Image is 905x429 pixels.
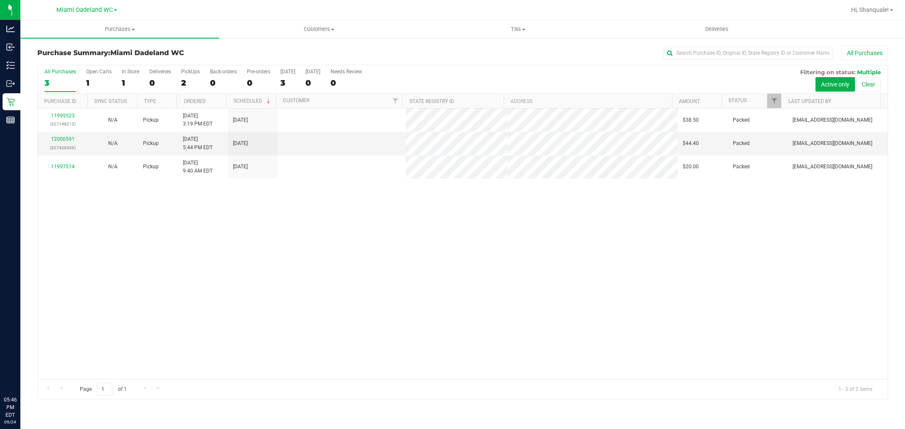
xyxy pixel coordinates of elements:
[683,163,699,171] span: $20.00
[44,98,76,104] a: Purchase ID
[108,163,118,171] button: N/A
[108,139,118,148] button: N/A
[331,69,362,75] div: Needs Review
[305,78,320,88] div: 0
[108,164,118,170] span: Not Applicable
[6,79,15,88] inline-svg: Outbound
[183,112,213,128] span: [DATE] 3:19 PM EDT
[733,116,750,124] span: Packed
[815,77,855,92] button: Active only
[219,20,418,38] a: Customers
[86,78,112,88] div: 1
[679,98,700,104] a: Amount
[108,116,118,124] button: N/A
[694,25,740,33] span: Deliveries
[788,98,831,104] a: Last Updated By
[409,98,454,104] a: State Registry ID
[832,383,879,396] span: 1 - 3 of 3 items
[20,25,219,33] span: Purchases
[841,46,888,60] button: All Purchases
[143,139,159,148] span: Pickup
[183,135,213,151] span: [DATE] 5:44 PM EDT
[800,69,855,75] span: Filtering on status:
[94,98,127,104] a: Sync Status
[851,6,889,13] span: Hi, Shanquale!
[280,78,295,88] div: 3
[247,78,270,88] div: 0
[56,6,113,14] span: Miami Dadeland WC
[149,78,171,88] div: 0
[183,159,213,175] span: [DATE] 9:40 AM EDT
[144,98,156,104] a: Type
[6,25,15,33] inline-svg: Analytics
[683,116,699,124] span: $38.50
[733,139,750,148] span: Packed
[280,69,295,75] div: [DATE]
[51,164,75,170] a: 11997514
[20,20,219,38] a: Purchases
[220,25,418,33] span: Customers
[110,49,184,57] span: Miami Dadeland WC
[122,69,139,75] div: In Store
[857,69,881,75] span: Multiple
[233,116,248,124] span: [DATE]
[388,94,402,108] a: Filter
[181,69,200,75] div: PickUps
[149,69,171,75] div: Deliveries
[181,78,200,88] div: 2
[122,78,139,88] div: 1
[6,43,15,51] inline-svg: Inbound
[8,361,34,387] iframe: Resource center
[793,116,872,124] span: [EMAIL_ADDRESS][DOMAIN_NAME]
[108,140,118,146] span: Not Applicable
[86,69,112,75] div: Open Carts
[233,98,272,104] a: Scheduled
[51,113,75,119] a: 11999523
[210,78,237,88] div: 0
[728,97,747,103] a: Status
[143,116,159,124] span: Pickup
[793,139,872,148] span: [EMAIL_ADDRESS][DOMAIN_NAME]
[210,69,237,75] div: Back-orders
[331,78,362,88] div: 0
[683,139,699,148] span: $44.40
[856,77,881,92] button: Clear
[733,163,750,171] span: Packed
[6,97,15,106] inline-svg: Retail
[418,20,617,38] a: Tills
[6,116,15,124] inline-svg: Reports
[108,117,118,123] span: Not Applicable
[504,94,672,109] th: Address
[617,20,816,38] a: Deliveries
[233,139,248,148] span: [DATE]
[97,383,112,396] input: 1
[663,47,833,59] input: Search Purchase ID, Original ID, State Registry ID or Customer Name...
[184,98,206,104] a: Ordered
[283,97,309,103] a: Customer
[767,94,781,108] a: Filter
[143,163,159,171] span: Pickup
[43,120,83,128] p: (327148212)
[4,419,17,425] p: 09/24
[37,49,321,57] h3: Purchase Summary:
[43,144,83,152] p: (327428306)
[45,78,76,88] div: 3
[793,163,872,171] span: [EMAIL_ADDRESS][DOMAIN_NAME]
[45,69,76,75] div: All Purchases
[51,136,75,142] a: 12000591
[233,163,248,171] span: [DATE]
[247,69,270,75] div: Pre-orders
[419,25,617,33] span: Tills
[305,69,320,75] div: [DATE]
[6,61,15,70] inline-svg: Inventory
[73,383,134,396] span: Page of 1
[4,396,17,419] p: 05:46 PM EDT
